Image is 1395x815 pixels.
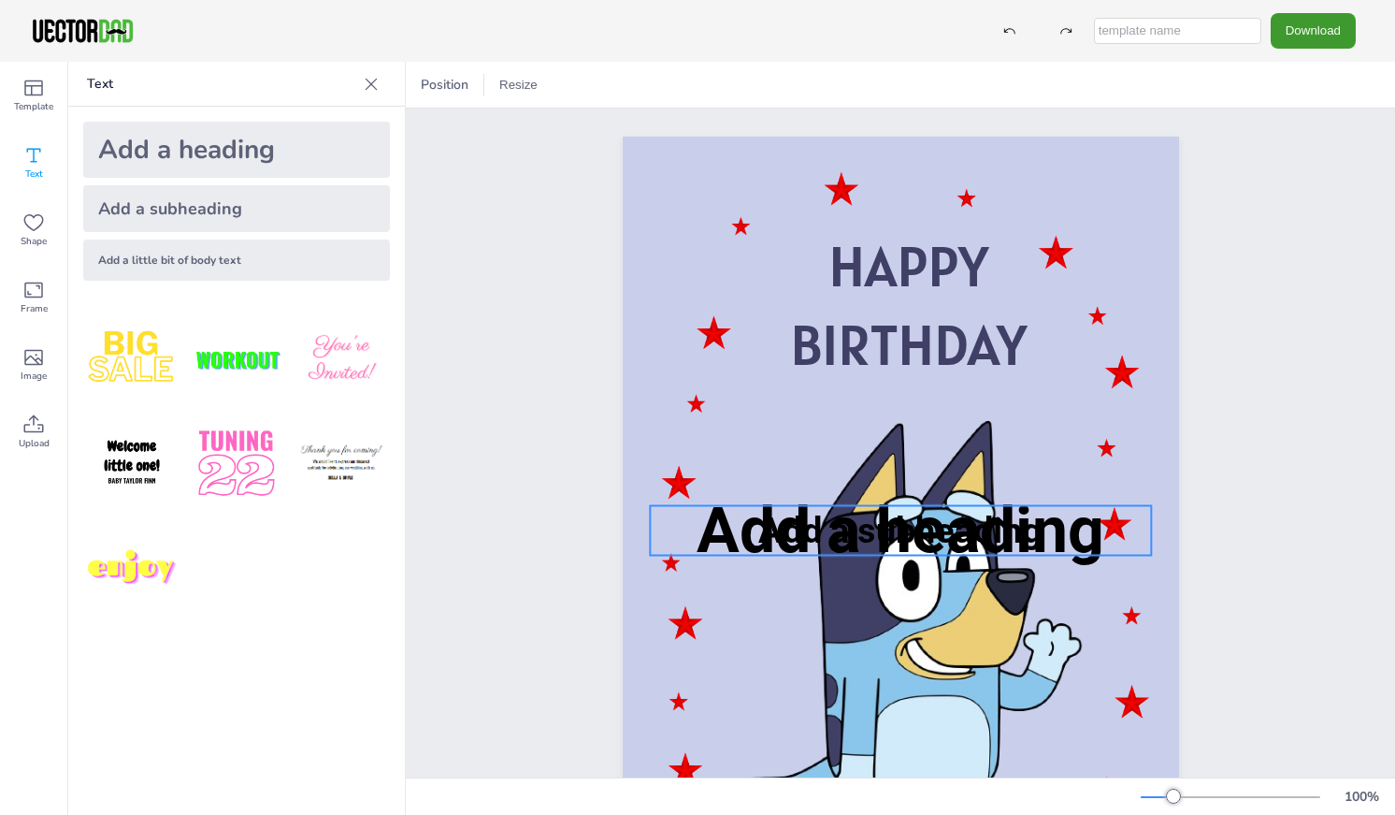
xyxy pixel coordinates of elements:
img: style1.png [83,311,180,408]
div: 100 % [1339,788,1384,806]
span: Frame [21,301,48,316]
img: K4iXMrW.png [293,415,390,513]
img: M7yqmqo.png [83,520,180,618]
img: BBMXfK6.png [293,311,390,408]
div: Add a subheading [83,185,390,232]
span: Position [417,76,472,94]
span: Image [21,369,47,384]
img: XdJCRjX.png [188,311,285,408]
img: VectorDad-1.png [30,17,136,45]
img: 1B4LbXY.png [188,415,285,513]
img: GNLDUe7.png [83,415,180,513]
span: Add a subheading [758,510,1043,551]
div: Add a little bit of body text [83,240,390,281]
input: template name [1094,18,1261,44]
button: Resize [492,70,545,100]
span: Add a heading [697,493,1104,568]
p: Text [87,62,356,107]
span: Text [25,167,43,182]
span: Upload [19,436,50,451]
span: BIRTHDAY [790,309,1027,381]
button: Download [1271,13,1356,48]
span: HAPPY [828,230,988,302]
div: Add a heading [83,122,390,178]
span: Template [14,99,53,114]
span: Shape [21,234,47,249]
